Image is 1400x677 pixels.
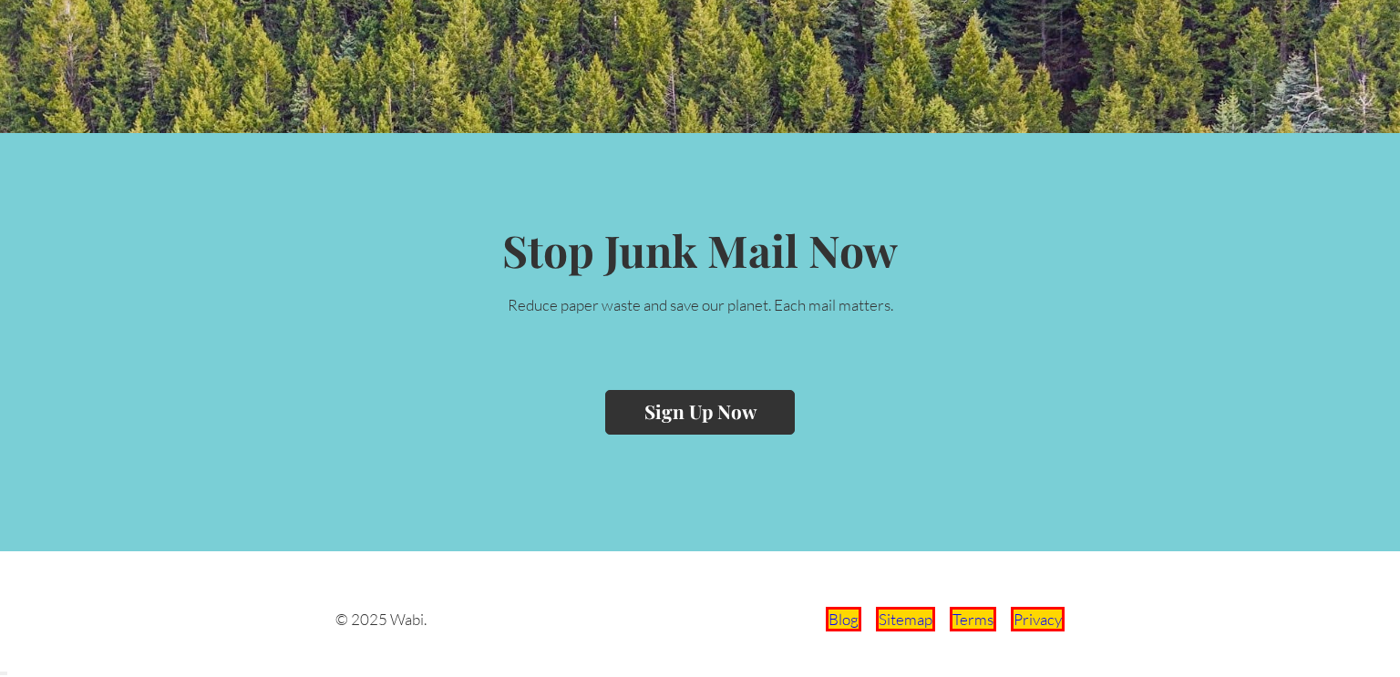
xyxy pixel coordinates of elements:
span: © 2025 Wabi. [335,610,427,629]
p: Reduce paper waste and save our planet. Each mail matters. [408,293,992,317]
button: Sign Up Now [605,390,795,435]
a: Blog [826,607,861,631]
a: Sitemap [876,607,935,631]
a: Terms [950,607,996,631]
a: Privacy [1011,607,1065,631]
h1: Stop Junk Mail Now [29,221,1371,279]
